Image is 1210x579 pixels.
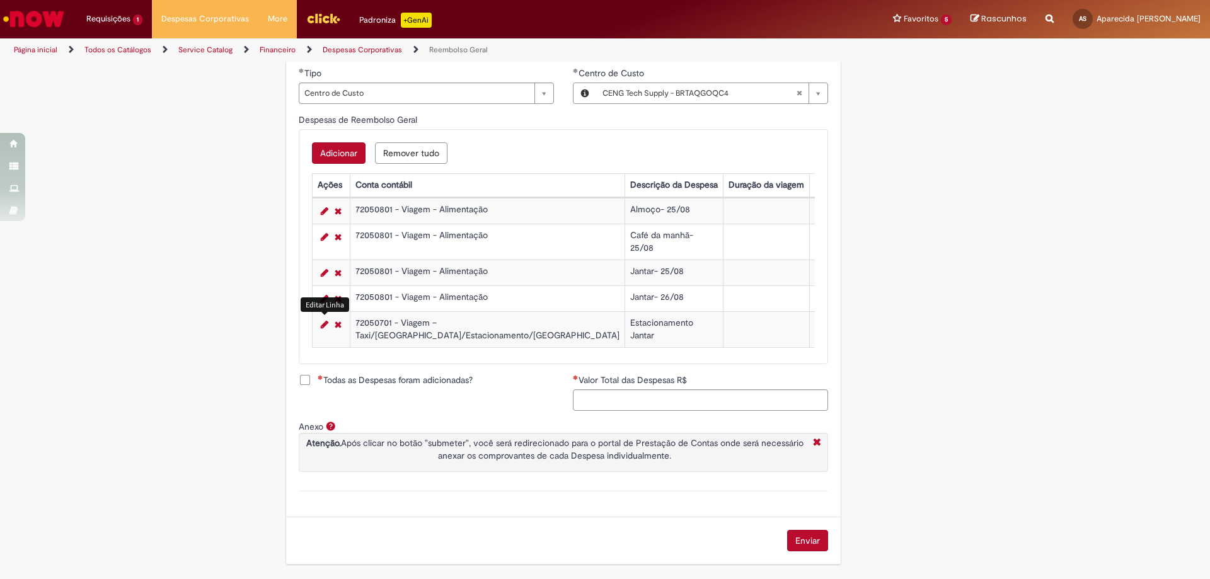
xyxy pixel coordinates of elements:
a: Remover linha 1 [331,204,345,219]
td: Almoço- 25/08 [625,198,723,224]
span: Obrigatório Preenchido [299,68,304,73]
a: Editar Linha 2 [318,229,331,244]
span: Tipo [304,67,324,79]
input: Valor Total das Despesas R$ [573,389,828,411]
span: Necessários [318,375,323,380]
span: Aparecida [PERSON_NAME] [1097,13,1201,24]
th: Descrição da Despesa [625,173,723,197]
p: +GenAi [401,13,432,28]
a: Editar Linha 5 [318,317,331,332]
a: Todos os Catálogos [84,45,151,55]
td: 72050801 - Viagem - Alimentação [350,224,625,260]
td: 72050801 - Viagem - Alimentação [350,285,625,311]
p: Após clicar no botão "submeter", você será redirecionado para o portal de Prestação de Contas ond... [302,437,807,462]
td: 72050801 - Viagem - Alimentação [350,198,625,224]
a: Remover linha 2 [331,229,345,244]
td: Jantar- 26/08 [625,285,723,311]
a: Página inicial [14,45,57,55]
span: 1 [133,14,142,25]
span: Despesas de Reembolso Geral [299,114,420,125]
span: 5 [941,14,952,25]
a: CENG Tech Supply - BRTAQGOQC4Limpar campo Centro de Custo [596,83,827,103]
a: Editar Linha 3 [318,265,331,280]
a: Despesas Corporativas [323,45,402,55]
td: Café da manhã- 25/08 [625,224,723,260]
span: More [268,13,287,25]
a: Financeiro [260,45,296,55]
button: Remove all rows for Despesas de Reembolso Geral [375,142,447,164]
i: Fechar More information Por anexo [810,437,824,450]
a: Remover linha 5 [331,317,345,332]
td: 72050801 - Viagem - Alimentação [350,260,625,285]
th: Conta contábil [350,173,625,197]
a: Service Catalog [178,45,233,55]
a: Remover linha 3 [331,265,345,280]
span: AS [1079,14,1086,23]
a: Editar Linha 1 [318,204,331,219]
a: Rascunhos [971,13,1027,25]
div: Padroniza [359,13,432,28]
button: Enviar [787,530,828,551]
a: Editar Linha 4 [318,291,331,306]
ul: Trilhas de página [9,38,797,62]
a: Remover linha 4 [331,291,345,306]
a: Reembolso Geral [429,45,488,55]
label: Anexo [299,421,323,432]
abbr: Limpar campo Centro de Custo [790,83,809,103]
span: CENG Tech Supply - BRTAQGOQC4 [602,83,796,103]
div: Editar Linha [301,297,349,312]
td: 72050701 - Viagem – Taxi/[GEOGRAPHIC_DATA]/Estacionamento/[GEOGRAPHIC_DATA] [350,311,625,347]
span: Obrigatório Preenchido [573,68,579,73]
span: Despesas Corporativas [161,13,249,25]
span: Favoritos [904,13,938,25]
span: Todas as Despesas foram adicionadas? [318,374,473,386]
button: Add a row for Despesas de Reembolso Geral [312,142,366,164]
th: Duração da viagem [723,173,809,197]
span: Centro de Custo [579,67,647,79]
th: Ações [312,173,350,197]
span: Requisições [86,13,130,25]
span: Centro de Custo [304,83,528,103]
td: Jantar- 25/08 [625,260,723,285]
span: Valor Total das Despesas R$ [579,374,689,386]
td: Estacionamento Jantar [625,311,723,347]
span: Necessários [573,375,579,380]
strong: Atenção. [306,437,341,449]
img: ServiceNow [1,6,66,32]
span: Ajuda para Anexo [323,421,338,431]
img: click_logo_yellow_360x200.png [306,9,340,28]
button: Centro de Custo, Visualizar este registro CENG Tech Supply - BRTAQGOQC4 [573,83,596,103]
th: Quilometragem [809,173,880,197]
span: Rascunhos [981,13,1027,25]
